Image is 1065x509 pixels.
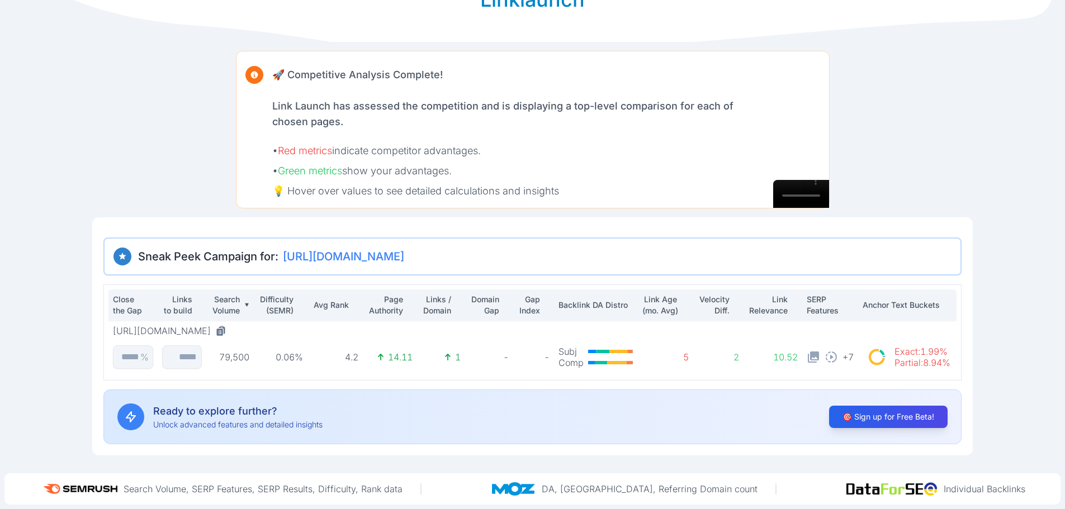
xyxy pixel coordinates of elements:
p: Backlink DA Distro [558,299,633,311]
p: 4.2 [312,351,358,363]
img: data_for_seo_logo.e5120ddb.png [846,482,944,496]
p: Links / Domain [422,294,451,316]
h3: Sneak Peek Campaign for: [113,248,952,265]
p: Subj [558,346,584,357]
span: Red metrics [278,145,332,156]
p: 1 [455,351,461,363]
p: Close the Gap [113,294,144,316]
span: Green metrics [278,165,342,177]
p: • indicate competitor advantages. [272,143,737,159]
p: Anchor Text Buckets [863,299,952,311]
p: Link Age (mo. Avg) [642,294,679,316]
p: Ready to explore further? [153,403,323,419]
p: - [518,351,550,363]
p: Search Volume [211,294,240,316]
p: 5 [642,351,689,363]
p: Links to build [162,294,192,316]
p: Partial : 8.94% [894,357,950,368]
p: Difficulty (SEMR) [258,294,294,316]
button: 🎯 Sign up for Free Beta! [829,406,948,428]
p: Avg Rank [312,299,349,311]
p: Page Authority [367,294,403,316]
p: Link Launch has assessed the competition and is displaying a top-level comparison for each of cho... [272,98,737,130]
p: 79,500 [211,351,249,363]
p: Search Volume, SERP Features, SERP Results, Difficulty, Rank data [124,483,403,494]
p: Comp [558,357,584,368]
p: 🚀 Competitive Analysis Complete! [272,67,443,83]
p: 2 [698,351,739,363]
p: • show your advantages. [272,163,737,179]
p: 💡 Hover over values to see detailed calculations and insights [272,183,737,199]
span: + 7 [842,350,854,363]
p: Domain Gap [470,294,499,316]
img: moz_logo.a3998d80.png [492,482,542,496]
p: SERP Features [807,294,854,316]
p: Individual Backlinks [944,483,1025,494]
img: semrush_logo.573af308.png [40,478,124,500]
p: - [470,351,509,363]
p: DA, [GEOGRAPHIC_DATA], Referring Domain count [542,483,758,494]
p: Unlock advanced features and detailed insights [153,419,323,430]
p: Velocity Diff. [698,294,730,316]
p: 14.11 [388,351,413,363]
p: Gap Index [518,294,540,316]
p: 10.52 [748,351,798,363]
p: % [140,351,149,363]
button: [URL][DOMAIN_NAME] [113,325,231,336]
p: 0.06% [258,351,303,363]
p: Link Relevance [748,294,788,316]
p: Exact : 1.99% [894,346,950,357]
span: [URL][DOMAIN_NAME] [283,249,404,264]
